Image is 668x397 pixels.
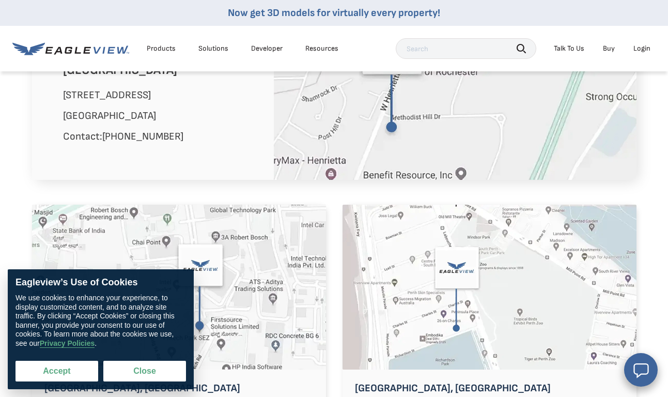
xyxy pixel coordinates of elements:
strong: [GEOGRAPHIC_DATA], [GEOGRAPHIC_DATA] [355,382,551,394]
p: [GEOGRAPHIC_DATA] [63,108,258,124]
span: Contact: [63,130,183,143]
div: We use cookies to enhance your experience, to display customized content, and to analyze site tra... [15,294,186,348]
div: Resources [305,44,338,53]
img: Perth Office, Eagleview [343,205,636,370]
div: Login [633,44,650,53]
div: Products [147,44,176,53]
img: Bangalore Office, Eagleview [32,205,326,370]
a: Buy [603,44,615,53]
div: Talk To Us [554,44,584,53]
a: Privacy Policies [40,339,95,348]
a: Developer [251,44,283,53]
p: [STREET_ADDRESS] [63,87,258,103]
div: Solutions [198,44,228,53]
button: Accept [15,361,98,381]
button: Open chat window [624,353,658,387]
div: Eagleview’s Use of Cookies [15,277,186,288]
a: [PHONE_NUMBER] [102,130,183,143]
input: Search [396,38,536,59]
button: Close [103,361,186,381]
a: Now get 3D models for virtually every property! [228,7,440,19]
